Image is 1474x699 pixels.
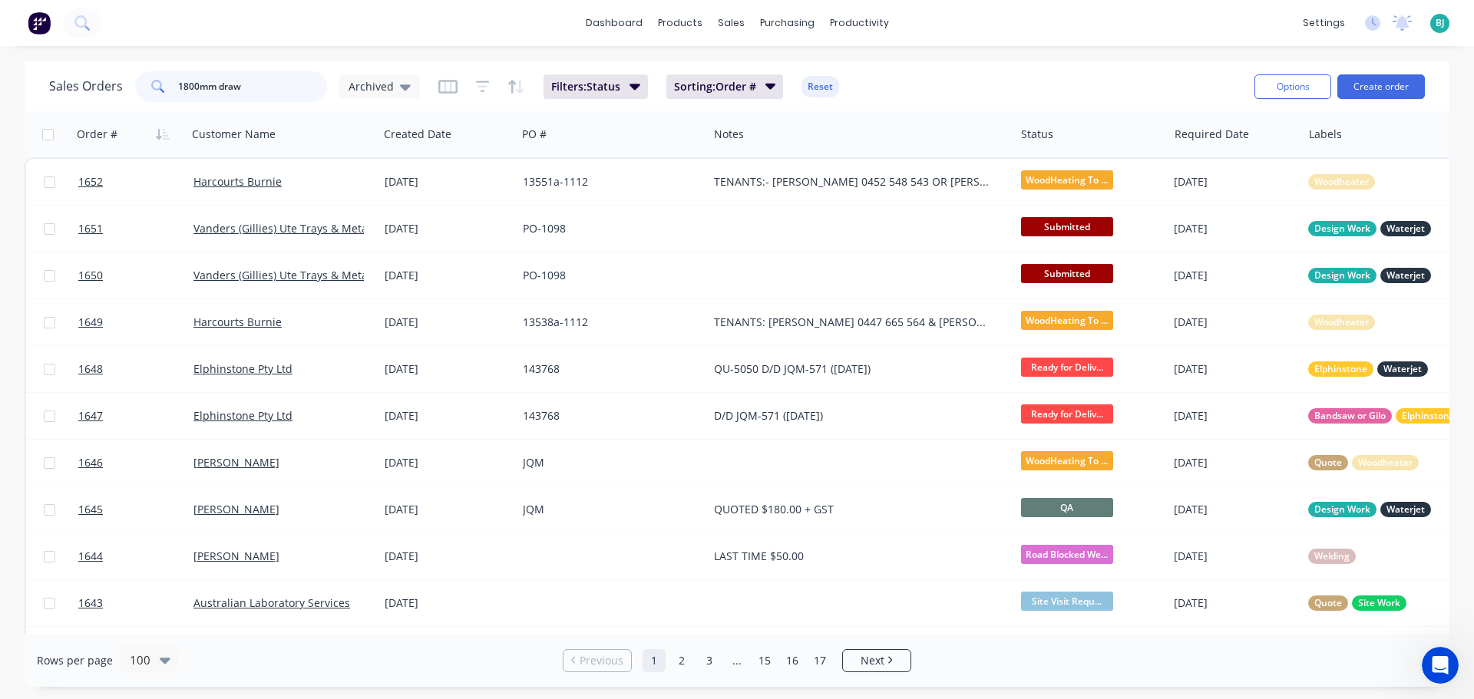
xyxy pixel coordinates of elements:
[1308,595,1406,611] button: QuoteSite Work
[752,12,822,35] div: purchasing
[808,649,831,672] a: Page 17
[1021,264,1113,283] span: Submitted
[710,12,752,35] div: sales
[557,649,917,672] ul: Pagination
[1308,315,1375,330] button: Woodheater
[1309,127,1342,142] div: Labels
[178,71,328,102] input: Search...
[193,315,282,329] a: Harcourts Burnie
[1386,268,1425,283] span: Waterjet
[193,502,279,516] a: [PERSON_NAME]
[193,268,405,282] a: Vanders (Gillies) Ute Trays & Metal Works
[193,595,350,610] a: Australian Laboratory Services
[725,649,749,672] a: Jump forward
[1021,217,1113,236] span: Submitted
[385,174,511,190] div: [DATE]
[822,12,897,35] div: productivity
[674,79,756,94] span: Sorting: Order #
[1436,16,1445,30] span: BJ
[78,159,193,205] a: 1652
[1314,549,1350,564] span: Welding
[78,440,193,486] a: 1646
[1021,311,1113,330] span: WoodHeating To ...
[1314,361,1367,377] span: Elphinstone
[78,533,193,579] a: 1644
[1402,408,1455,424] span: Elphinstone
[1308,221,1431,236] button: Design WorkWaterjet
[78,502,103,517] span: 1645
[1174,221,1296,236] div: [DATE]
[1174,361,1296,377] div: [DATE]
[1174,315,1296,330] div: [DATE]
[37,653,113,668] span: Rows per page
[544,74,648,99] button: Filters:Status
[78,408,103,424] span: 1647
[1021,545,1113,564] span: Road Blocked We...
[1422,647,1459,684] iframe: Intercom live chat
[1337,74,1425,99] button: Create order
[523,502,693,517] div: JQM
[1308,455,1419,470] button: QuoteWoodheater
[1174,549,1296,564] div: [DATE]
[1308,408,1461,424] button: Bandsaw or GiloElphinstone
[801,76,839,97] button: Reset
[580,653,623,668] span: Previous
[385,455,511,470] div: [DATE]
[78,595,103,611] span: 1643
[523,315,693,330] div: 13538a-1112
[78,580,193,626] a: 1643
[193,361,292,376] a: Elphinstone Pty Ltd
[1175,127,1249,142] div: Required Date
[1021,127,1053,142] div: Status
[193,408,292,423] a: Elphinstone Pty Ltd
[385,315,511,330] div: [DATE]
[1386,502,1425,517] span: Waterjet
[753,649,776,672] a: Page 15
[28,12,51,35] img: Factory
[522,127,547,142] div: PO #
[385,595,511,611] div: [DATE]
[1358,455,1413,470] span: Woodheater
[714,502,993,517] div: QUOTED $180.00 + GST
[1314,502,1370,517] span: Design Work
[384,127,451,142] div: Created Date
[78,299,193,345] a: 1649
[78,361,103,377] span: 1648
[1308,268,1431,283] button: Design WorkWaterjet
[385,549,511,564] div: [DATE]
[192,127,276,142] div: Customer Name
[78,174,103,190] span: 1652
[714,549,993,564] div: LAST TIME $50.00
[1174,502,1296,517] div: [DATE]
[551,79,620,94] span: Filters: Status
[578,12,650,35] a: dashboard
[523,268,693,283] div: PO-1098
[385,221,511,236] div: [DATE]
[1174,455,1296,470] div: [DATE]
[193,174,282,189] a: Harcourts Burnie
[1308,361,1428,377] button: ElphinstoneWaterjet
[78,455,103,470] span: 1646
[1358,595,1400,611] span: Site Work
[1295,12,1353,35] div: settings
[385,268,511,283] div: [DATE]
[193,549,279,563] a: [PERSON_NAME]
[1021,451,1113,470] span: WoodHeating To ...
[714,315,993,330] div: TENANTS: [PERSON_NAME] 0447 665 564 & [PERSON_NAME] 0414 424 854
[78,268,103,283] span: 1650
[643,649,666,672] a: Page 1 is your current page
[78,549,103,564] span: 1644
[523,455,693,470] div: JQM
[78,346,193,392] a: 1648
[385,502,511,517] div: [DATE]
[78,206,193,252] a: 1651
[78,627,193,673] a: 1642
[77,127,117,142] div: Order #
[843,653,911,668] a: Next page
[650,12,710,35] div: products
[1314,408,1386,424] span: Bandsaw or Gilo
[1021,592,1113,611] span: Site Visit Requ...
[78,252,193,298] a: 1650
[78,221,103,236] span: 1651
[666,74,784,99] button: Sorting:Order #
